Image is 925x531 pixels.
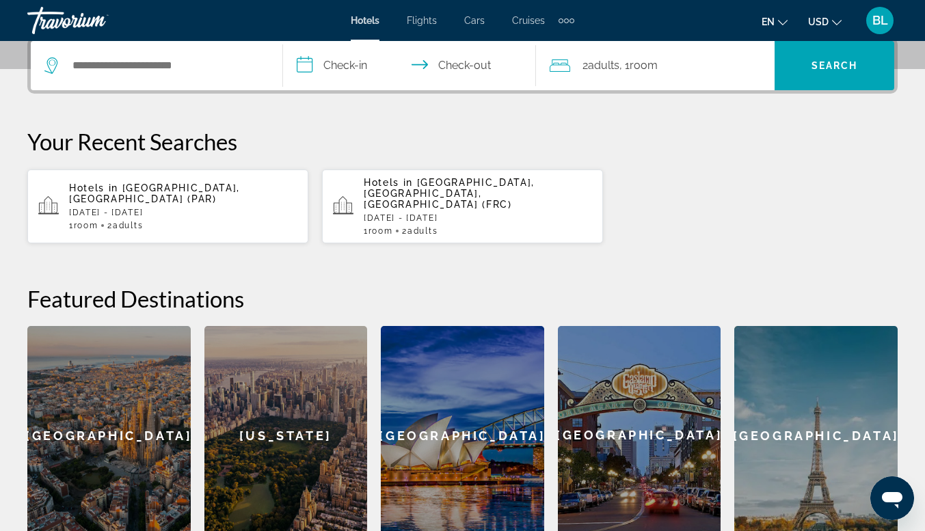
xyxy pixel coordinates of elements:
[364,213,592,223] p: [DATE] - [DATE]
[407,15,437,26] a: Flights
[588,59,619,72] span: Adults
[113,221,143,230] span: Adults
[630,59,658,72] span: Room
[872,14,888,27] span: BL
[862,6,898,35] button: User Menu
[582,56,619,75] span: 2
[368,226,393,236] span: Room
[619,56,658,75] span: , 1
[364,177,535,210] span: [GEOGRAPHIC_DATA], [GEOGRAPHIC_DATA], [GEOGRAPHIC_DATA] (FRC)
[283,41,535,90] button: Select check in and out date
[31,41,894,90] div: Search widget
[27,3,164,38] a: Travorium
[322,169,603,244] button: Hotels in [GEOGRAPHIC_DATA], [GEOGRAPHIC_DATA], [GEOGRAPHIC_DATA] (FRC)[DATE] - [DATE]1Room2Adults
[27,128,898,155] p: Your Recent Searches
[69,221,98,230] span: 1
[364,177,413,188] span: Hotels in
[107,221,143,230] span: 2
[351,15,379,26] a: Hotels
[808,16,829,27] span: USD
[364,226,392,236] span: 1
[69,208,297,217] p: [DATE] - [DATE]
[808,12,842,31] button: Change currency
[812,60,858,71] span: Search
[512,15,545,26] a: Cruises
[762,16,775,27] span: en
[775,41,894,90] button: Search
[69,182,240,204] span: [GEOGRAPHIC_DATA], [GEOGRAPHIC_DATA] (PAR)
[559,10,574,31] button: Extra navigation items
[27,169,308,244] button: Hotels in [GEOGRAPHIC_DATA], [GEOGRAPHIC_DATA] (PAR)[DATE] - [DATE]1Room2Adults
[870,476,914,520] iframe: Button to launch messaging window
[69,182,118,193] span: Hotels in
[27,285,898,312] h2: Featured Destinations
[407,226,438,236] span: Adults
[74,221,98,230] span: Room
[762,12,788,31] button: Change language
[464,15,485,26] a: Cars
[71,55,262,76] input: Search hotel destination
[402,226,438,236] span: 2
[536,41,775,90] button: Travelers: 2 adults, 0 children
